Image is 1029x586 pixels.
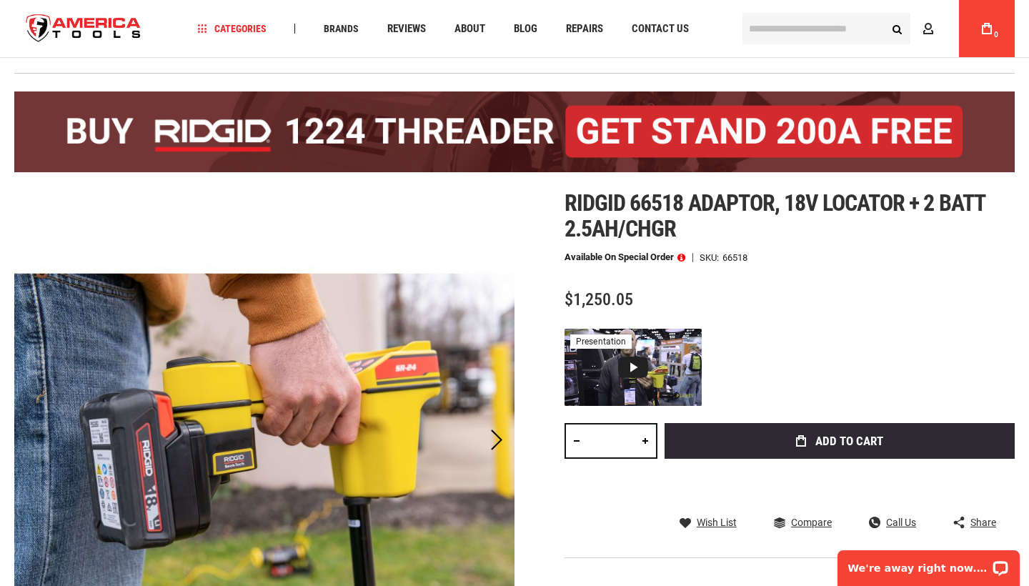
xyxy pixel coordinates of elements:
[722,253,747,262] div: 66518
[454,24,485,34] span: About
[14,91,1015,172] img: BOGO: Buy the RIDGID® 1224 Threader (26092), get the 92467 200A Stand FREE!
[387,24,426,34] span: Reviews
[324,24,359,34] span: Brands
[994,31,998,39] span: 0
[560,19,610,39] a: Repairs
[565,252,685,262] p: Available on Special Order
[680,516,737,529] a: Wish List
[791,517,832,527] span: Compare
[565,189,985,242] span: Ridgid 66518 adaptor, 18v locator + 2 batt 2.5ah/chgr
[198,24,267,34] span: Categories
[448,19,492,39] a: About
[815,435,883,447] span: Add to Cart
[192,19,273,39] a: Categories
[507,19,544,39] a: Blog
[883,15,910,42] button: Search
[970,517,996,527] span: Share
[662,463,1018,505] iframe: Secure express checkout frame
[566,24,603,34] span: Repairs
[625,19,695,39] a: Contact Us
[697,517,737,527] span: Wish List
[565,289,633,309] span: $1,250.05
[514,24,537,34] span: Blog
[886,517,916,527] span: Call Us
[632,24,689,34] span: Contact Us
[14,2,153,56] img: America Tools
[774,516,832,529] a: Compare
[828,541,1029,586] iframe: LiveChat chat widget
[14,2,153,56] a: store logo
[700,253,722,262] strong: SKU
[869,516,916,529] a: Call Us
[317,19,365,39] a: Brands
[665,423,1015,459] button: Add to Cart
[381,19,432,39] a: Reviews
